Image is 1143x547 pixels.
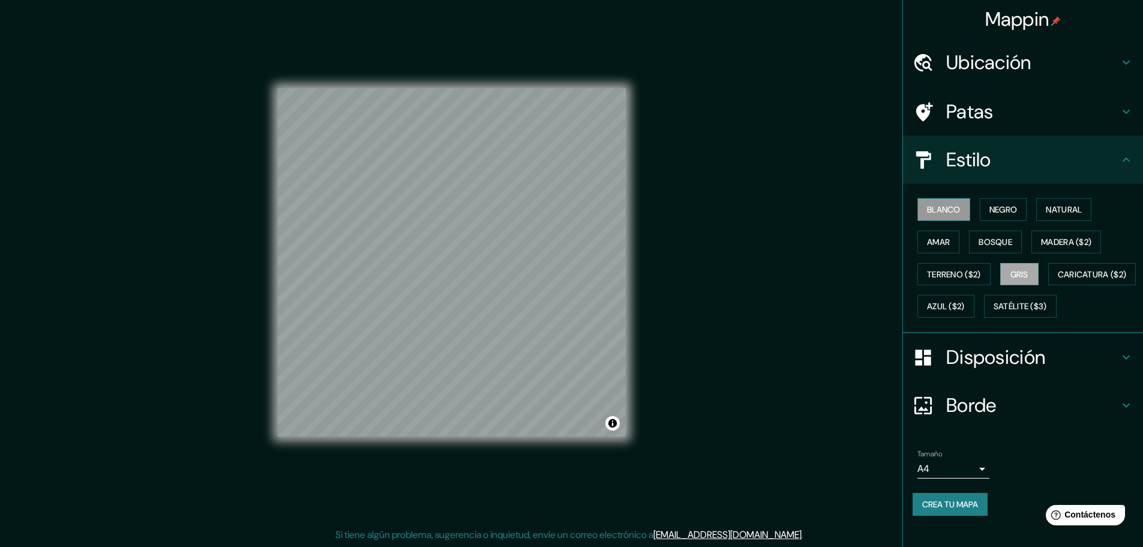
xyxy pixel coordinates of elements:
[1031,231,1101,253] button: Madera ($2)
[989,204,1018,215] font: Negro
[946,393,997,418] font: Borde
[946,50,1031,75] font: Ubicación
[985,7,1049,32] font: Mappin
[653,528,802,541] a: [EMAIL_ADDRESS][DOMAIN_NAME]
[805,528,808,541] font: .
[1048,263,1136,286] button: Caricatura ($2)
[946,147,991,172] font: Estilo
[927,269,981,280] font: Terreno ($2)
[605,416,620,431] button: Activar o desactivar atribución
[917,459,989,479] div: A4
[946,345,1045,370] font: Disposición
[927,237,950,247] font: Amar
[903,136,1143,184] div: Estilo
[903,88,1143,136] div: Patas
[917,295,974,318] button: Azul ($2)
[917,231,959,253] button: Amar
[927,204,961,215] font: Blanco
[803,528,805,541] font: .
[946,99,994,124] font: Patas
[922,499,978,510] font: Crea tu mapa
[917,198,970,221] button: Blanco
[903,333,1143,381] div: Disposición
[903,38,1143,86] div: Ubicación
[917,449,942,459] font: Tamaño
[927,301,965,312] font: Azul ($2)
[1010,269,1028,280] font: Gris
[1036,500,1130,534] iframe: Lanzador de widgets de ayuda
[903,381,1143,429] div: Borde
[1051,16,1061,26] img: pin-icon.png
[1000,263,1039,286] button: Gris
[984,295,1057,318] button: Satélite ($3)
[979,237,1012,247] font: Bosque
[278,88,626,437] canvas: Mapa
[980,198,1027,221] button: Negro
[1046,204,1082,215] font: Natural
[335,528,653,541] font: Si tiene algún problema, sugerencia o inquietud, envíe un correo electrónico a
[1041,237,1091,247] font: Madera ($2)
[969,231,1022,253] button: Bosque
[1058,269,1127,280] font: Caricatura ($2)
[917,263,991,286] button: Terreno ($2)
[802,528,803,541] font: .
[913,493,988,516] button: Crea tu mapa
[994,301,1047,312] font: Satélite ($3)
[917,462,929,475] font: A4
[1036,198,1091,221] button: Natural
